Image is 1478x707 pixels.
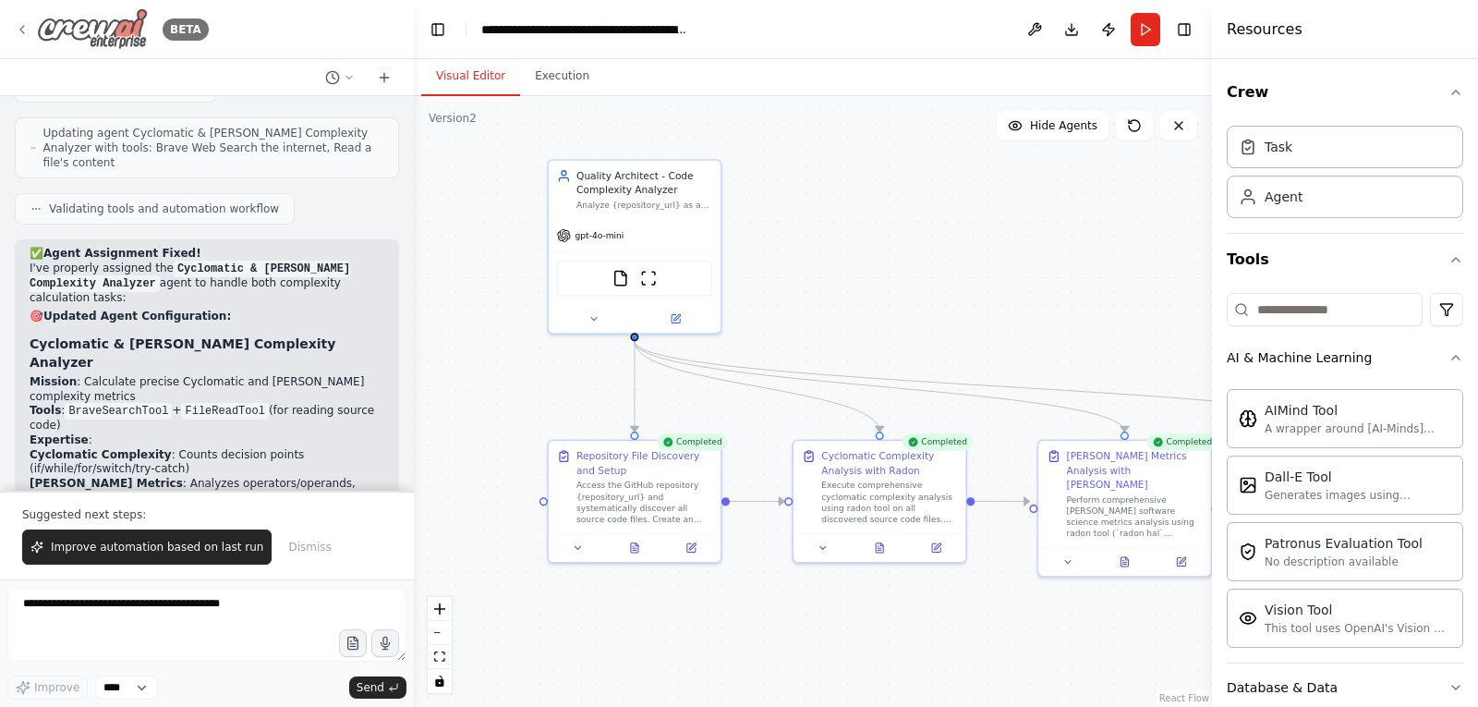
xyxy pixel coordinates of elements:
img: FileReadTool [612,270,629,286]
li: : + (for reading source code) [30,404,384,433]
button: Send [349,677,406,699]
p: Suggested next steps: [22,507,392,522]
div: Access the GitHub repository {repository_url} and systematically discover all source code files. ... [576,480,712,525]
g: Edge from 1b46ee8e-c1cd-4ad5-a380-86324ca01a2c to fb6171ad-caa7-474b-a71b-aeb5c2ccf596 [627,341,1376,432]
g: Edge from f0b1ca36-5c93-4977-914f-3e806fbe0d71 to 743d9b6c-a3e0-4fc1-bac9-a767b67eaa59 [730,494,784,508]
img: PatronusEvalTool [1239,542,1257,561]
li: : Counts decision points (if/while/for/switch/try-catch) [30,448,384,477]
li: : Calculate precise Cyclomatic and [PERSON_NAME] complexity metrics [30,375,384,404]
button: Open in side panel [667,540,715,556]
code: FileReadTool [181,403,268,420]
nav: breadcrumb [481,20,689,39]
button: Hide left sidebar [425,17,451,43]
button: Hide right sidebar [1171,17,1197,43]
div: Quality Architect - Code Complexity Analyzer [576,169,712,197]
button: View output [605,540,664,556]
div: No description available [1265,555,1423,569]
span: Hide Agents [1030,118,1097,133]
img: DallETool [1239,476,1257,494]
span: Improve [34,680,79,695]
div: BETA [163,18,209,41]
button: View output [1095,554,1154,570]
button: fit view [428,645,452,669]
div: AI & Machine Learning [1227,382,1463,663]
a: React Flow attribution [1159,693,1209,703]
img: ScrapeWebsiteTool [640,270,657,286]
div: Perform comprehensive [PERSON_NAME] software science metrics analysis using radon tool (`radon ha... [1067,494,1203,540]
button: AI & Machine Learning [1227,334,1463,382]
button: toggle interactivity [428,669,452,693]
code: BraveSearchTool [65,403,172,420]
div: Version 2 [429,111,477,126]
button: Open in side panel [912,540,960,556]
span: Updating agent Cyclomatic & [PERSON_NAME] Complexity Analyzer with tools: Brave Web Search the in... [43,126,383,170]
div: Generates images using OpenAI's Dall-E model. [1265,488,1451,503]
strong: Updated Agent Configuration: [43,310,231,323]
div: Cyclomatic Complexity Analysis with Radon [821,449,957,477]
strong: Tools [30,404,61,417]
img: AIMindTool [1239,409,1257,428]
code: Cyclomatic & [PERSON_NAME] Complexity Analyzer [30,261,350,292]
div: Completed[PERSON_NAME] Metrics Analysis with [PERSON_NAME]Perform comprehensive [PERSON_NAME] sof... [1037,439,1212,577]
div: Vision Tool [1265,601,1451,619]
span: Improve automation based on last run [51,540,263,555]
strong: Agent Assignment Fixed! [43,247,201,260]
div: Dall-E Tool [1265,468,1451,486]
g: Edge from 1b46ee8e-c1cd-4ad5-a380-86324ca01a2c to f0b1ca36-5c93-4977-914f-3e806fbe0d71 [627,341,641,432]
div: AI & Machine Learning [1227,348,1372,367]
div: Quality Architect - Code Complexity AnalyzerAnalyze {repository_url} as a quality architect using... [547,159,721,334]
button: Click to speak your automation idea [371,629,399,657]
li: : [30,433,384,506]
strong: Cyclomatic & [PERSON_NAME] Complexity Analyzer [30,336,335,370]
div: Completed [657,433,728,450]
span: Dismiss [288,540,331,555]
h4: Resources [1227,18,1302,41]
span: Send [357,680,384,695]
li: : Analyzes operators/operands, vocabulary, difficulty, effort, time, predicted bugs [30,477,384,506]
div: Completed [902,433,973,450]
div: Database & Data [1227,678,1338,697]
div: [PERSON_NAME] Metrics Analysis with [PERSON_NAME] [1067,449,1203,491]
span: gpt-4o-mini [575,230,624,241]
button: Dismiss [279,530,340,565]
button: Open in side panel [1157,554,1205,570]
button: Improve automation based on last run [22,530,272,565]
button: Hide Agents [997,111,1108,140]
div: CompletedCyclomatic Complexity Analysis with RadonExecute comprehensive cyclomatic complexity ana... [792,439,966,563]
h2: 🎯 [30,310,384,324]
div: AIMind Tool [1265,401,1451,420]
img: VisionTool [1239,609,1257,628]
strong: Cyclomatic Complexity [30,448,172,461]
button: Improve [7,676,88,700]
g: Edge from 1b46ee8e-c1cd-4ad5-a380-86324ca01a2c to 0f1eba50-6b4e-4b27-9a39-93331eab3667 [627,341,1132,432]
div: Analyze {repository_url} as a quality architect using radon opensource tool to calculate cyclomat... [576,200,712,211]
button: Open in side panel [636,311,715,327]
strong: Expertise [30,433,89,446]
div: Agent [1265,188,1302,206]
h2: ✅ [30,247,384,262]
button: Upload files [339,629,367,657]
g: Edge from 1b46ee8e-c1cd-4ad5-a380-86324ca01a2c to 743d9b6c-a3e0-4fc1-bac9-a767b67eaa59 [627,341,886,432]
button: Execution [520,57,604,96]
div: Patronus Evaluation Tool [1265,534,1423,553]
strong: [PERSON_NAME] Metrics [30,477,183,490]
div: React Flow controls [428,597,452,693]
g: Edge from 743d9b6c-a3e0-4fc1-bac9-a767b67eaa59 to 0f1eba50-6b4e-4b27-9a39-93331eab3667 [975,494,1029,508]
div: Task [1265,138,1292,156]
div: This tool uses OpenAI's Vision API to describe the contents of an image. [1265,621,1451,636]
button: Switch to previous chat [318,67,362,89]
div: A wrapper around [AI-Minds]([URL][DOMAIN_NAME]). Useful for when you need answers to questions fr... [1265,421,1451,436]
div: CompletedRepository File Discovery and SetupAccess the GitHub repository {repository_url} and sys... [547,439,721,563]
span: Validating tools and automation workflow [49,201,279,216]
div: Completed [1146,433,1218,450]
button: Crew [1227,67,1463,118]
button: View output [850,540,909,556]
button: Visual Editor [421,57,520,96]
button: Tools [1227,234,1463,286]
div: Crew [1227,118,1463,233]
div: Repository File Discovery and Setup [576,449,712,477]
p: I've properly assigned the agent to handle both complexity calculation tasks: [30,262,384,306]
button: Start a new chat [369,67,399,89]
button: zoom in [428,597,452,621]
div: Execute comprehensive cyclomatic complexity analysis using radon tool on all discovered source co... [821,480,957,525]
